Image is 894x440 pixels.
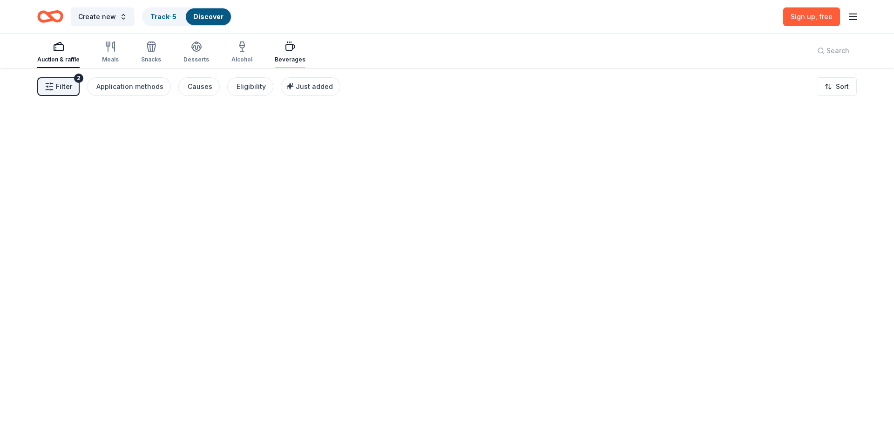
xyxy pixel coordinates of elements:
span: Just added [296,82,333,90]
span: , free [815,13,833,20]
div: 2 [74,74,83,83]
span: Filter [56,81,72,92]
button: Filter2 [37,77,80,96]
button: Eligibility [227,77,273,96]
div: Meals [102,56,119,63]
div: Alcohol [231,56,252,63]
button: Alcohol [231,37,252,68]
button: Desserts [183,37,209,68]
button: Track· 5Discover [142,7,232,26]
div: Eligibility [237,81,266,92]
div: Beverages [275,56,305,63]
div: Snacks [141,56,161,63]
span: Sign up [791,13,833,20]
span: Sort [836,81,849,92]
a: Sign up, free [783,7,840,26]
button: Create new [71,7,135,26]
a: Track· 5 [150,13,176,20]
button: Sort [817,77,857,96]
button: Meals [102,37,119,68]
button: Causes [178,77,220,96]
button: Just added [281,77,340,96]
div: Causes [188,81,212,92]
div: Desserts [183,56,209,63]
button: Application methods [87,77,171,96]
button: Auction & raffle [37,37,80,68]
button: Snacks [141,37,161,68]
span: Create new [78,11,116,22]
div: Auction & raffle [37,56,80,63]
button: Beverages [275,37,305,68]
a: Discover [193,13,223,20]
div: Application methods [96,81,163,92]
a: Home [37,6,63,27]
